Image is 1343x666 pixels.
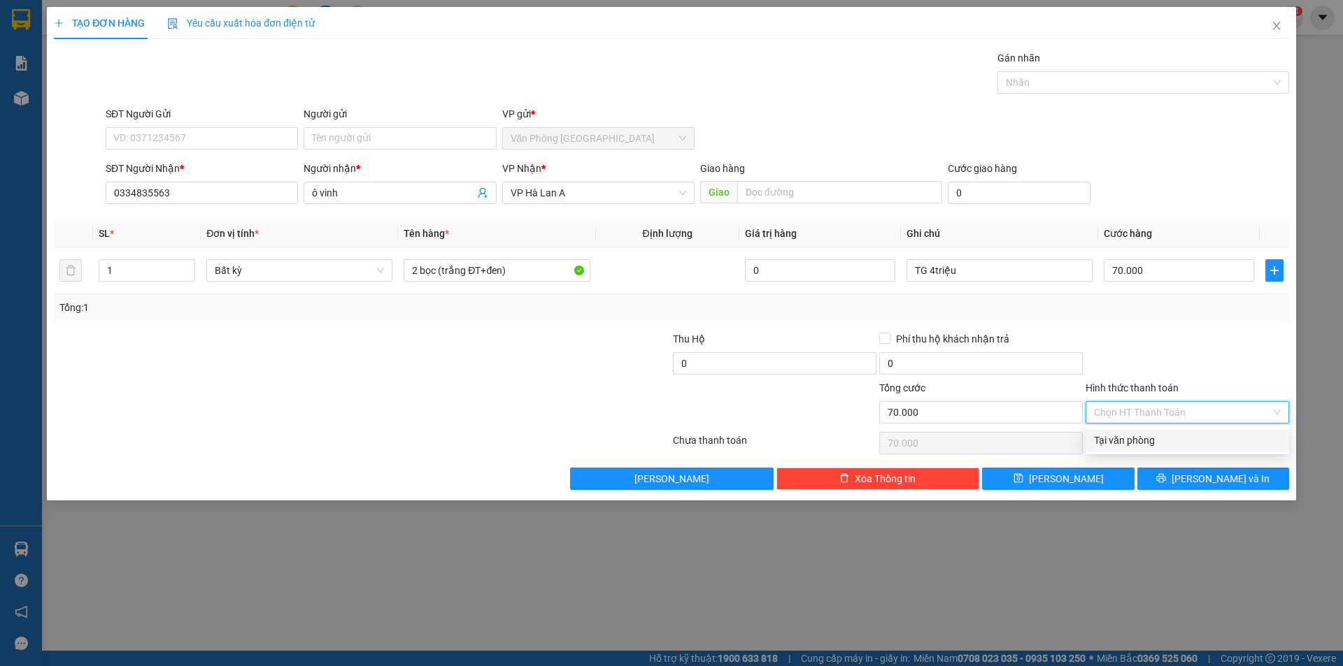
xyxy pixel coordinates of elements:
span: [PERSON_NAME] [1029,471,1104,486]
input: Dọc đường [737,181,942,203]
button: save[PERSON_NAME] [982,468,1134,490]
div: VP gửi [502,106,695,122]
th: Ghi chú [901,220,1098,247]
div: Tổng: 1 [59,300,518,315]
span: SL [99,228,110,239]
button: deleteXóa Thông tin [776,468,980,490]
span: Giao [700,181,737,203]
button: delete [59,259,82,282]
button: Close [1257,7,1296,46]
span: TẠO ĐƠN HÀNG [54,17,145,29]
span: save [1014,473,1023,484]
span: Đơn vị tính [206,228,259,239]
span: Tổng cước [879,382,925,393]
button: [PERSON_NAME] [570,468,774,490]
span: Văn Phòng Sài Gòn [511,128,686,149]
span: Bất kỳ [215,260,384,281]
label: Hình thức thanh toán [1086,382,1179,393]
span: Xóa Thông tin [855,471,916,486]
span: Phí thu hộ khách nhận trả [890,331,1015,347]
span: Yêu cầu xuất hóa đơn điện tử [167,17,315,29]
input: Ghi Chú [907,259,1093,282]
div: SĐT Người Nhận [106,161,298,176]
input: 0 [745,259,895,282]
img: icon [167,18,178,29]
span: Định lượng [643,228,692,239]
span: Thu Hộ [673,333,705,345]
span: VP Nhận [502,163,541,174]
button: printer[PERSON_NAME] và In [1137,468,1289,490]
span: [PERSON_NAME] và In [1172,471,1270,486]
input: Cước giao hàng [948,182,1090,204]
span: printer [1156,473,1166,484]
div: Tại văn phòng [1094,433,1281,448]
span: plus [54,18,64,28]
div: Người gửi [304,106,496,122]
div: Người nhận [304,161,496,176]
span: plus [1266,265,1283,276]
div: SĐT Người Gửi [106,106,298,122]
span: Cước hàng [1104,228,1152,239]
span: delete [839,473,849,484]
div: Chưa thanh toán [671,433,878,457]
button: plus [1265,259,1284,282]
span: Giao hàng [700,163,745,174]
span: [PERSON_NAME] [634,471,709,486]
label: Cước giao hàng [948,163,1017,174]
span: Giá trị hàng [745,228,797,239]
label: Gán nhãn [997,52,1040,64]
span: Tên hàng [404,228,449,239]
span: VP Hà Lan A [511,182,686,203]
span: close [1271,20,1282,31]
span: user-add [477,187,488,198]
input: VD: Bàn, Ghế [404,259,590,282]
